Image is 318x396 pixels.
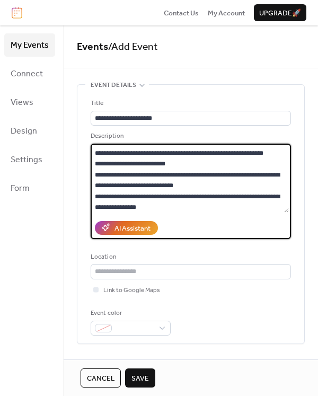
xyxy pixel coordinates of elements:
span: Upgrade 🚀 [259,8,301,19]
div: Description [91,131,289,142]
a: Events [77,37,108,57]
span: Cancel [87,373,114,384]
div: AI Assistant [114,223,151,234]
div: Location [91,252,289,262]
span: Connect [11,66,43,83]
button: AI Assistant [95,221,158,235]
img: logo [12,7,22,19]
span: Link to Google Maps [103,285,160,296]
span: Design [11,123,37,140]
button: Upgrade🚀 [254,4,306,21]
div: Event color [91,308,169,319]
button: Save [125,368,155,388]
a: Settings [4,148,55,171]
span: Event details [91,80,136,91]
span: Settings [11,152,42,169]
a: Contact Us [164,7,199,18]
a: Connect [4,62,55,85]
span: / Add Event [108,37,158,57]
span: Views [11,94,33,111]
span: Date and time [91,357,136,367]
span: My Account [208,8,245,19]
a: Views [4,91,55,114]
a: My Account [208,7,245,18]
a: Design [4,119,55,143]
div: Title [91,98,289,109]
span: Contact Us [164,8,199,19]
span: Save [131,373,149,384]
span: My Events [11,37,49,54]
a: My Events [4,33,55,57]
span: Form [11,180,30,197]
a: Form [4,177,55,200]
button: Cancel [81,368,121,388]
